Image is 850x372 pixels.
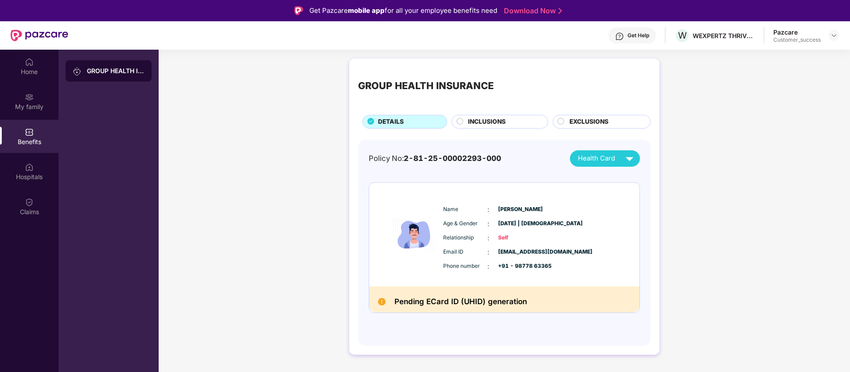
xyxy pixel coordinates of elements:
[309,5,497,16] div: Get Pazcare for all your employee benefits need
[358,78,494,93] div: GROUP HEALTH INSURANCE
[25,58,34,67] img: svg+xml;base64,PHN2ZyBpZD0iSG9tZSIgeG1sbnM9Imh0dHA6Ly93d3cudzMub3JnLzIwMDAvc3ZnIiB3aWR0aD0iMjAiIG...
[678,30,687,41] span: W
[773,36,821,43] div: Customer_success
[578,153,615,164] span: Health Card
[570,150,640,167] button: Health Card
[693,31,755,40] div: WEXPERTZ THRIVE INDIA PRIVATE LIMITED
[498,248,542,256] span: [EMAIL_ADDRESS][DOMAIN_NAME]
[294,6,303,15] img: Logo
[487,247,489,257] span: :
[487,233,489,243] span: :
[73,67,82,76] img: svg+xml;base64,PHN2ZyB3aWR0aD0iMjAiIGhlaWdodD0iMjAiIHZpZXdCb3g9IjAgMCAyMCAyMCIgZmlsbD0ibm9uZSIgeG...
[504,6,559,16] a: Download Now
[628,32,649,39] div: Get Help
[394,295,527,308] h2: Pending ECard ID (UHID) generation
[615,32,624,41] img: svg+xml;base64,PHN2ZyBpZD0iSGVscC0zMngzMiIgeG1sbnM9Imh0dHA6Ly93d3cudzMub3JnLzIwMDAvc3ZnIiB3aWR0aD...
[622,151,637,166] img: svg+xml;base64,PHN2ZyB4bWxucz0iaHR0cDovL3d3dy53My5vcmcvMjAwMC9zdmciIHZpZXdCb3g9IjAgMCAyNCAyNCIgd2...
[558,6,562,16] img: Stroke
[773,28,821,36] div: Pazcare
[443,234,487,242] span: Relationship
[348,6,385,15] strong: mobile app
[487,262,489,271] span: :
[378,117,404,127] span: DETAILS
[369,153,501,164] div: Policy No:
[388,192,441,278] img: icon
[404,154,501,163] span: 2-81-25-00002293-000
[378,298,386,305] img: Pending
[831,32,838,39] img: svg+xml;base64,PHN2ZyBpZD0iRHJvcGRvd24tMzJ4MzIiIHhtbG5zPSJodHRwOi8vd3d3LnczLm9yZy8yMDAwL3N2ZyIgd2...
[468,117,506,127] span: INCLUSIONS
[487,205,489,215] span: :
[25,93,34,102] img: svg+xml;base64,PHN2ZyB3aWR0aD0iMjAiIGhlaWdodD0iMjAiIHZpZXdCb3g9IjAgMCAyMCAyMCIgZmlsbD0ibm9uZSIgeG...
[443,205,487,214] span: Name
[87,67,144,75] div: GROUP HEALTH INSURANCE
[487,219,489,229] span: :
[443,219,487,228] span: Age & Gender
[443,248,487,256] span: Email ID
[498,219,542,228] span: [DATE] | [DEMOGRAPHIC_DATA]
[25,128,34,137] img: svg+xml;base64,PHN2ZyBpZD0iQmVuZWZpdHMiIHhtbG5zPSJodHRwOi8vd3d3LnczLm9yZy8yMDAwL3N2ZyIgd2lkdGg9Ij...
[569,117,608,127] span: EXCLUSIONS
[498,234,542,242] span: Self
[498,262,542,270] span: +91 - 98778 63365
[25,163,34,172] img: svg+xml;base64,PHN2ZyBpZD0iSG9zcGl0YWxzIiB4bWxucz0iaHR0cDovL3d3dy53My5vcmcvMjAwMC9zdmciIHdpZHRoPS...
[443,262,487,270] span: Phone number
[11,30,68,41] img: New Pazcare Logo
[25,198,34,207] img: svg+xml;base64,PHN2ZyBpZD0iQ2xhaW0iIHhtbG5zPSJodHRwOi8vd3d3LnczLm9yZy8yMDAwL3N2ZyIgd2lkdGg9IjIwIi...
[498,205,542,214] span: [PERSON_NAME]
